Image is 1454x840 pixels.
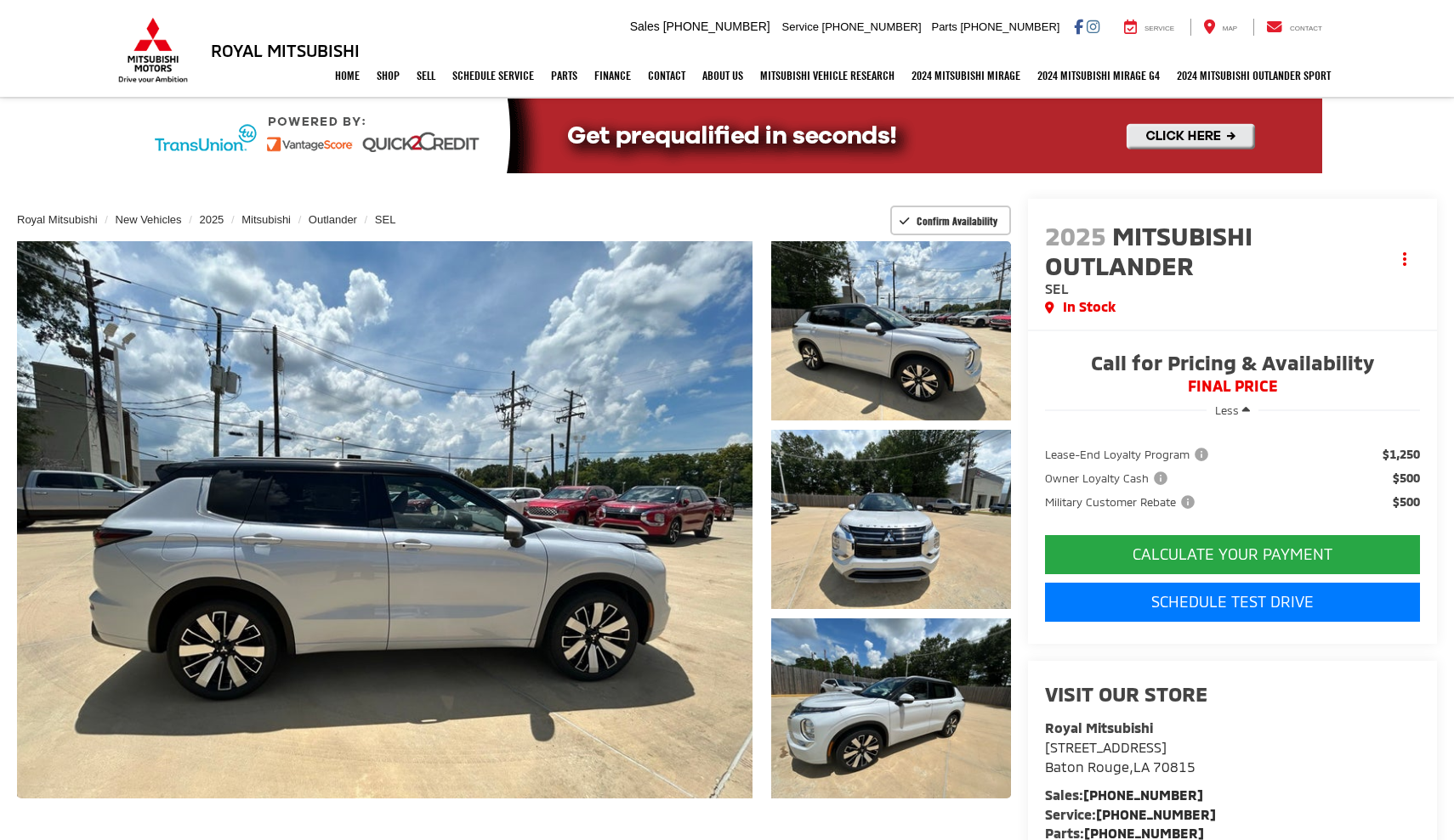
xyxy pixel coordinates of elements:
a: 2025 [199,213,224,226]
span: Map [1223,25,1237,32]
a: Shop [368,54,408,97]
span: SEL [1045,280,1069,296]
a: [STREET_ADDRESS] Baton Rouge,LA 70815 [1045,739,1196,775]
a: Expand Photo 3 [771,618,1011,798]
button: Lease-End Loyalty Program [1045,446,1214,463]
strong: Service: [1045,806,1216,822]
a: Expand Photo 0 [17,241,753,798]
a: 2024 Mitsubishi Mirage G4 [1029,54,1168,97]
span: Parts [931,20,957,33]
span: Confirm Availability [917,214,997,228]
a: Contact [639,54,694,97]
button: Confirm Availability [890,206,1012,235]
a: Mitsubishi Vehicle Research [752,54,903,97]
span: , [1045,758,1196,775]
a: [PHONE_NUMBER] [1083,786,1203,803]
a: Facebook: Click to visit our Facebook page [1074,20,1083,33]
span: [PHONE_NUMBER] [960,20,1059,33]
span: [PHONE_NUMBER] [822,20,922,33]
span: Military Customer Rebate [1045,493,1198,510]
a: Expand Photo 2 [771,430,1011,609]
button: Owner Loyalty Cash [1045,470,1173,487]
button: Actions [1390,245,1420,274]
span: [PHONE_NUMBER] [663,20,770,33]
a: Map [1190,19,1250,36]
span: 2025 [1045,220,1106,251]
button: CALCULATE YOUR PAYMENT [1045,535,1420,574]
img: 2025 Mitsubishi Outlander SEL [769,617,1013,800]
span: [STREET_ADDRESS] [1045,739,1167,755]
span: Service [782,20,819,33]
span: Call for Pricing & Availability [1045,352,1420,378]
a: [PHONE_NUMBER] [1096,806,1216,822]
span: LA [1133,758,1150,775]
span: $1,250 [1383,446,1420,463]
h3: Royal Mitsubishi [211,41,360,59]
span: In Stock [1063,297,1116,317]
span: Lease-End Loyalty Program [1045,446,1212,463]
span: $500 [1393,470,1420,487]
strong: Sales: [1045,786,1203,803]
a: Royal Mitsubishi [17,213,98,226]
h2: Visit our Store [1045,683,1420,705]
span: Mitsubishi Outlander [1045,220,1252,280]
a: Mitsubishi [241,213,291,226]
a: Schedule Test Drive [1045,583,1420,622]
a: Sell [408,54,444,97]
span: Baton Rouge [1045,758,1129,775]
span: Sales [630,20,660,33]
span: dropdown dots [1403,252,1406,266]
span: Service [1144,25,1174,32]
span: Contact [1290,25,1322,32]
img: Quick2Credit [132,99,1322,173]
a: Service [1111,19,1187,36]
img: 2025 Mitsubishi Outlander SEL [9,239,760,801]
button: Military Customer Rebate [1045,493,1201,510]
img: Mitsubishi [115,17,191,83]
a: Finance [586,54,639,97]
a: SEL [375,213,396,226]
a: Home [327,54,368,97]
a: Outlander [309,213,357,226]
strong: Royal Mitsubishi [1045,719,1153,736]
img: 2025 Mitsubishi Outlander SEL [769,428,1013,612]
span: $500 [1393,493,1420,510]
button: Less [1207,395,1258,426]
a: Schedule Service: Opens in a new tab [444,54,542,97]
a: 2024 Mitsubishi Outlander SPORT [1168,54,1339,97]
span: Owner Loyalty Cash [1045,470,1171,487]
a: About Us [694,54,752,97]
a: Parts: Opens in a new tab [542,54,586,97]
img: 2025 Mitsubishi Outlander SEL [769,240,1013,423]
a: Expand Photo 1 [771,241,1011,420]
a: Instagram: Click to visit our Instagram page [1087,20,1099,33]
span: Less [1215,403,1239,417]
span: 70815 [1153,758,1196,775]
span: FINAL PRICE [1045,378,1420,395]
a: 2024 Mitsubishi Mirage [903,54,1029,97]
a: New Vehicles [116,213,182,226]
a: Contact [1253,19,1335,36]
